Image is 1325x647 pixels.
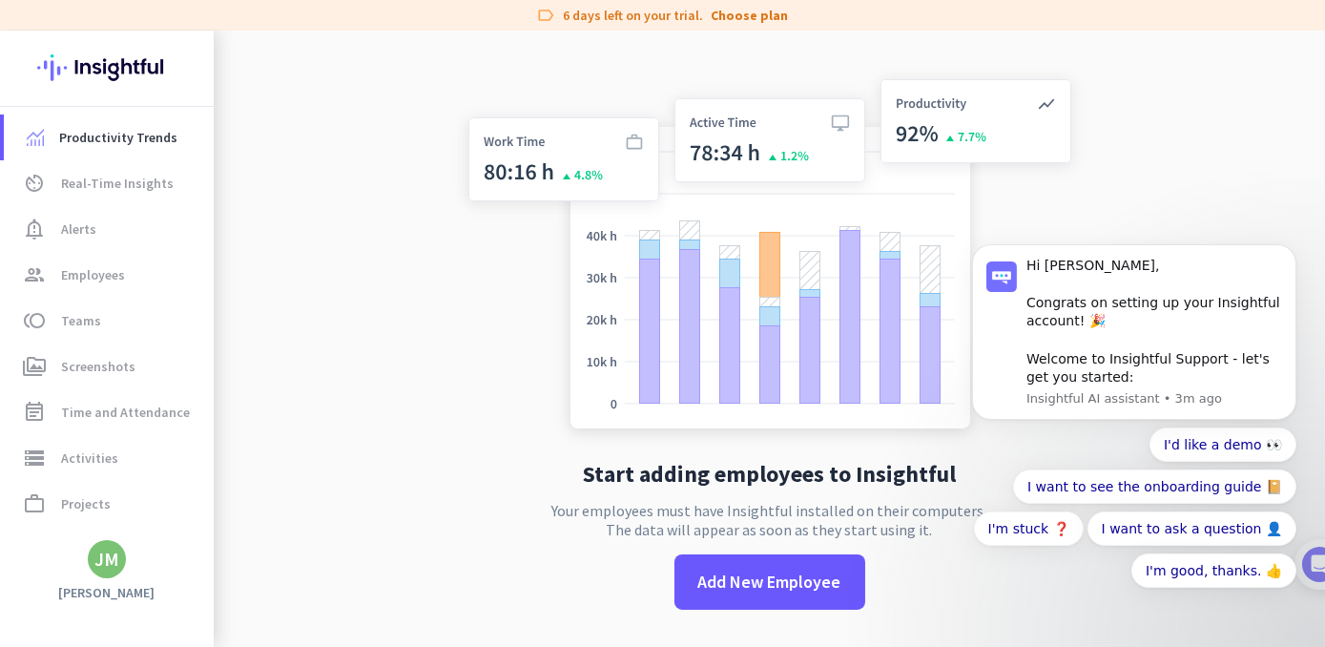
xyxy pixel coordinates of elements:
[73,334,323,353] div: Add employees
[4,252,214,298] a: groupEmployees
[164,532,198,567] button: expand_more
[19,253,68,273] p: 4 steps
[454,68,1086,448] img: no-search-results
[583,463,956,486] h2: Start adding employees to Insightful
[61,538,108,561] span: Reports
[61,263,125,286] span: Employees
[23,263,46,286] i: group
[4,389,214,435] a: event_noteTime and Attendance
[73,552,323,590] div: Initial tracking settings and how to edit them
[59,126,177,149] span: Productivity Trends
[61,309,101,332] span: Teams
[4,298,214,344] a: tollTeams
[27,144,355,190] div: You're just a few steps away from completing the essential app setup
[243,253,362,273] p: About 10 minutes
[4,481,214,527] a: work_outlineProjects
[552,501,987,539] p: Your employees must have Insightful installed on their computers. The data will appear as soon as...
[4,344,214,389] a: perm_mediaScreenshots
[12,8,49,44] button: go back
[698,570,841,595] span: Add New Employee
[943,59,1325,637] iframe: Intercom notifications message
[61,355,135,378] span: Screenshots
[23,172,46,195] i: av_timer
[61,172,174,195] span: Real-Time Insights
[27,129,44,146] img: menu-item
[23,447,46,470] i: storage
[712,6,789,25] a: Choose plan
[23,401,46,424] i: event_note
[23,309,46,332] i: toll
[27,75,355,144] div: 🎊 Welcome to Insightful! 🎊
[35,545,346,590] div: 2Initial tracking settings and how to edit them
[4,115,214,160] a: menu-itemProductivity Trends
[4,435,214,481] a: storageActivities
[4,160,214,206] a: av_timerReal-Time Insights
[61,492,111,515] span: Projects
[73,461,258,499] button: Add your employees
[537,6,556,25] i: label
[23,218,46,240] i: notification_important
[23,492,46,515] i: work_outline
[68,201,98,232] img: Profile image for Tamara
[61,218,96,240] span: Alerts
[61,447,118,470] span: Activities
[73,365,332,446] div: It's time to add your employees! This is crucial since Insightful will start collecting their act...
[106,207,314,226] div: [PERSON_NAME] from Insightful
[4,527,214,573] a: data_usageReportsexpand_more
[35,327,346,358] div: 1Add employees
[23,538,46,561] i: data_usage
[335,9,369,43] div: Close
[674,554,865,610] button: Add New Employee
[4,206,214,252] a: notification_importantAlerts
[37,31,176,105] img: Insightful logo
[94,550,119,569] div: JM
[61,401,190,424] span: Time and Attendance
[23,355,46,378] i: perm_media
